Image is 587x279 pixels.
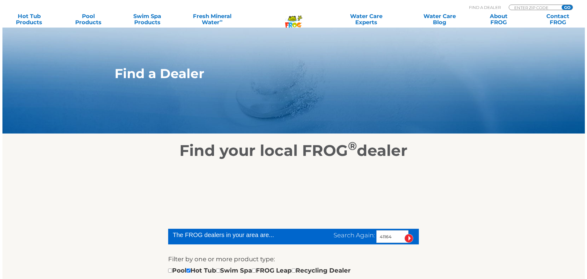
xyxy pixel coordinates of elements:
[115,66,444,81] h1: Find a Dealer
[476,13,522,25] a: AboutFROG
[469,5,501,10] p: Find A Dealer
[173,230,296,239] div: The FROG dealers in your area are...
[562,5,573,10] input: GO
[124,13,170,25] a: Swim SpaProducts
[6,13,52,25] a: Hot TubProducts
[417,13,463,25] a: Water CareBlog
[348,139,357,153] sup: ®
[404,234,413,243] input: Submit
[334,232,375,239] span: Search Again:
[220,18,223,23] sup: ∞
[65,13,111,25] a: PoolProducts
[168,266,351,275] div: Pool Hot Tub Swim Spa FROG Leap Recycling Dealer
[282,8,305,28] img: Frog Products Logo
[514,5,555,10] input: Zip Code Form
[168,254,275,264] label: Filter by one or more product type:
[329,13,403,25] a: Water CareExperts
[105,141,482,160] h2: Find your local FROG dealer
[535,13,581,25] a: ContactFROG
[183,13,241,25] a: Fresh MineralWater∞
